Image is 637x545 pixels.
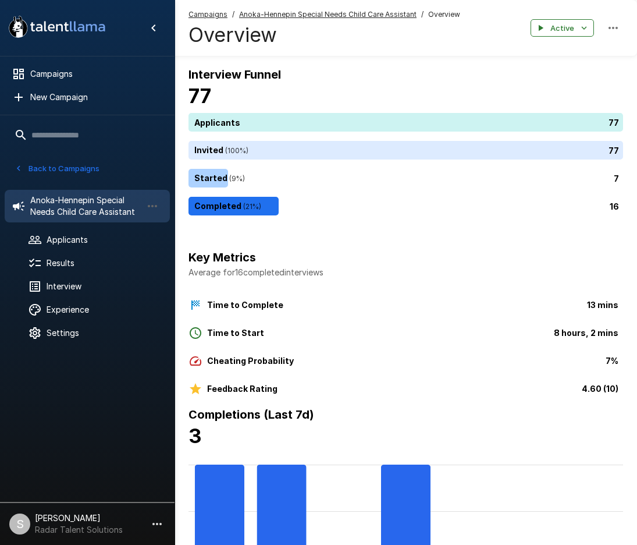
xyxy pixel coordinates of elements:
p: 16 [610,200,619,212]
b: 13 mins [587,300,618,310]
b: 7% [606,356,618,366]
b: Time to Complete [207,300,283,310]
b: Time to Start [207,328,264,338]
b: Completions (Last 7d) [188,408,314,422]
u: Campaigns [188,10,227,19]
p: 77 [608,116,619,128]
b: 4.60 (10) [582,384,618,394]
b: Interview Funnel [188,68,281,82]
b: Key Metrics [188,250,256,264]
b: 8 hours, 2 mins [554,328,618,338]
b: 3 [188,424,202,448]
b: Feedback Rating [207,384,277,394]
button: Active [531,19,594,37]
b: 77 [188,84,211,108]
h4: Overview [188,23,460,47]
u: Anoka-Hennepin Special Needs Child Care Assistant [239,10,417,19]
p: Average for 16 completed interviews [188,267,623,278]
span: / [421,9,424,20]
p: 7 [614,172,619,184]
span: Overview [428,9,460,20]
p: 77 [608,144,619,156]
b: Cheating Probability [207,356,294,366]
span: / [232,9,234,20]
